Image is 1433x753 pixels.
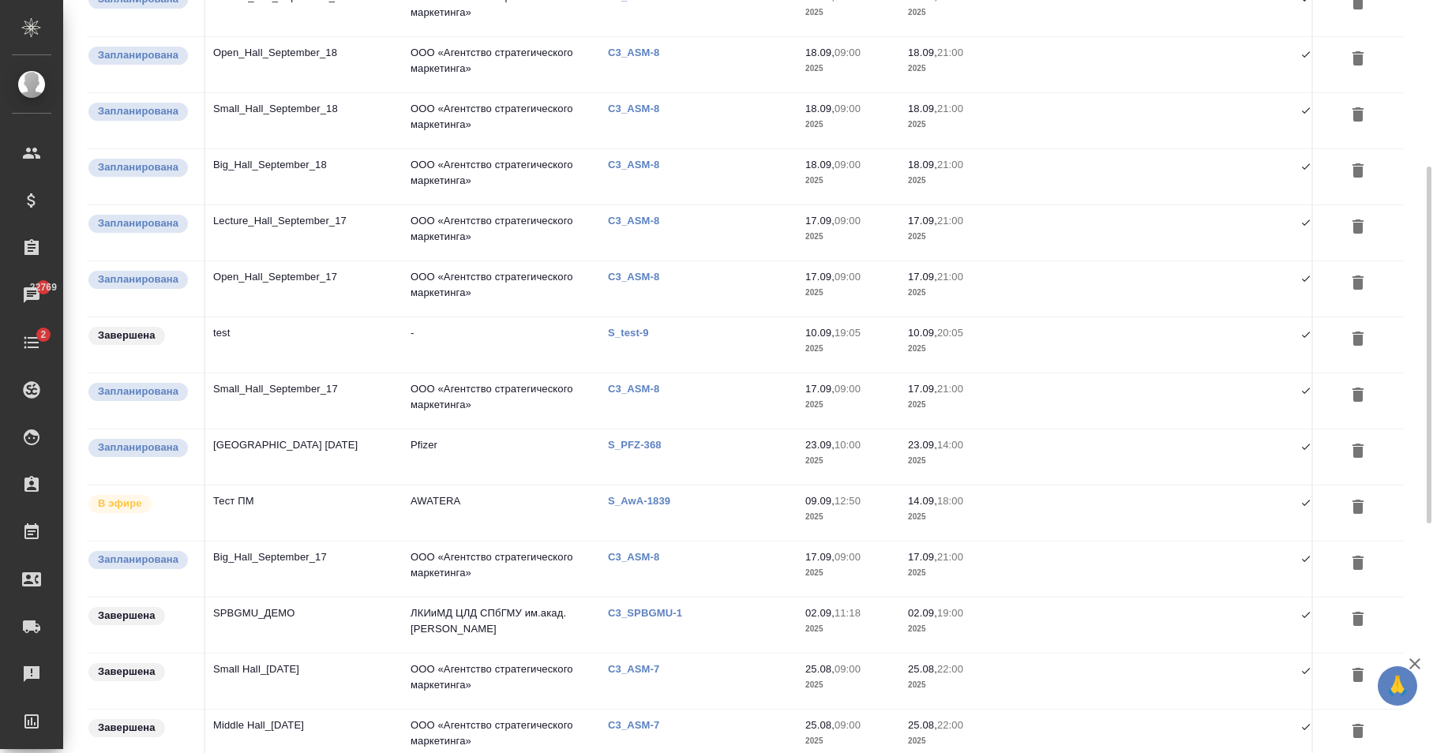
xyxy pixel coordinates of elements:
p: 17.09, [805,383,835,395]
td: ООО «Агентство стратегического маркетинга» [403,93,600,148]
td: ЛКИиМД ЦЛД СПбГМУ им.акад. [PERSON_NAME] [403,598,600,653]
p: 09:00 [835,215,861,227]
p: 18:00 [937,495,963,507]
p: 17.09, [908,551,937,563]
a: C3_ASM-7 [608,663,671,675]
a: C3_ASM-8 [608,551,671,563]
p: 23.09, [908,439,937,451]
p: 09:00 [835,159,861,170]
p: 22:00 [937,719,963,731]
p: 22:00 [937,663,963,675]
a: C3_ASM-8 [608,103,671,114]
p: Запланирована [98,552,178,568]
button: 🙏 [1378,666,1417,706]
p: 18.09, [908,103,937,114]
p: 17.09, [805,271,835,283]
p: 2025 [805,677,892,693]
p: 09:00 [835,719,861,731]
td: ООО «Агентство стратегического маркетинга» [403,205,600,260]
button: Удалить [1345,157,1371,186]
p: 09:00 [835,47,861,58]
p: 2025 [805,397,892,413]
p: C3_ASM-8 [608,159,671,170]
p: 19:05 [835,327,861,339]
p: Запланирована [98,159,178,175]
button: Удалить [1345,45,1371,74]
p: 09:00 [835,551,861,563]
p: 18.09, [908,47,937,58]
p: 23.09, [805,439,835,451]
p: 10.09, [908,327,937,339]
p: 2025 [805,733,892,749]
td: ООО «Агентство стратегического маркетинга» [403,373,600,429]
p: 18.09, [805,159,835,170]
p: Завершена [98,328,156,343]
p: 2025 [908,565,995,581]
p: 21:00 [937,103,963,114]
p: Завершена [98,608,156,624]
span: 2 [31,327,55,343]
p: 2025 [805,229,892,245]
td: [GEOGRAPHIC_DATA] [DATE] [205,429,403,485]
p: 21:00 [937,215,963,227]
a: C3_ASM-8 [608,47,671,58]
p: 02.09, [908,607,937,619]
p: 18.09, [908,159,937,170]
span: 22769 [21,279,66,295]
p: 21:00 [937,47,963,58]
a: C3_SPBGMU-1 [608,607,694,619]
p: 21:00 [937,551,963,563]
p: 2025 [805,285,892,301]
p: 12:50 [835,495,861,507]
p: 2025 [805,117,892,133]
p: 09:00 [835,383,861,395]
p: 10.09, [805,327,835,339]
p: 2025 [908,397,995,413]
a: S_test-9 [608,327,661,339]
p: 2025 [805,565,892,581]
p: 2025 [908,5,995,21]
td: Big_Hall_September_18 [205,149,403,204]
p: 20:05 [937,327,963,339]
td: Small Hall_[DATE] [205,654,403,709]
p: Запланирована [98,272,178,287]
span: 🙏 [1384,669,1411,702]
button: Удалить [1345,493,1371,523]
p: 17.09, [908,215,937,227]
td: Open_Hall_September_17 [205,261,403,317]
button: Удалить [1345,381,1371,410]
p: 2025 [805,5,892,21]
p: 2025 [908,341,995,357]
p: 09:00 [835,271,861,283]
td: Lecture_Hall_September_17 [205,205,403,260]
td: Тест ПМ [205,485,403,541]
p: 17.09, [805,215,835,227]
p: 25.08, [908,719,937,731]
td: ООО «Агентство стратегического маркетинга» [403,37,600,92]
p: 19:00 [937,607,963,619]
p: 2025 [908,285,995,301]
p: 2025 [908,509,995,525]
p: 25.08, [908,663,937,675]
td: AWATERA [403,485,600,541]
a: C3_ASM-7 [608,719,671,731]
p: 10:00 [835,439,861,451]
p: 2025 [805,621,892,637]
td: ООО «Агентство стратегического маркетинга» [403,541,600,597]
p: 09:00 [835,103,861,114]
a: S_PFZ-368 [608,439,673,451]
td: Open_Hall_September_18 [205,37,403,92]
a: C3_ASM-8 [608,271,671,283]
p: 14:00 [937,439,963,451]
td: Small_Hall_September_17 [205,373,403,429]
p: 2025 [908,229,995,245]
td: Pfizer [403,429,600,485]
p: 2025 [805,509,892,525]
td: - [403,317,600,373]
p: 09:00 [835,663,861,675]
